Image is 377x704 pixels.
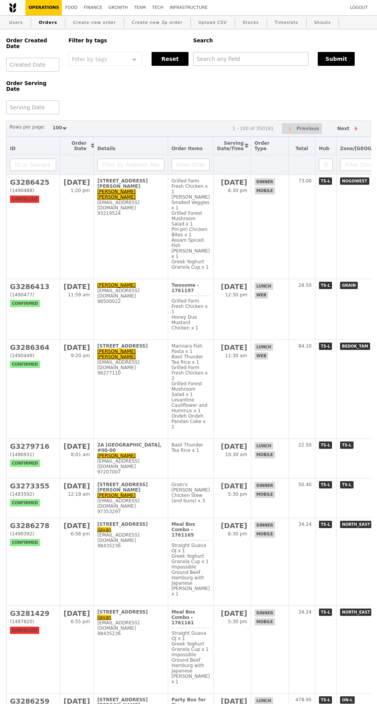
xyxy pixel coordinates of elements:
a: Jiayan [97,615,111,620]
b: Meal Box Combo - 1761161 [172,609,195,625]
span: confirmed [10,499,40,507]
span: ID [10,146,15,151]
h5: Order Serving Date [6,80,59,92]
span: 6:30 pm [228,188,247,193]
div: [EMAIL_ADDRESS][DOMAIN_NAME] [97,532,164,543]
div: [PERSON_NAME] Smoked Veggies x 1 [172,194,210,211]
img: Grain logo [9,3,16,13]
h2: G3273355 [10,482,56,490]
span: TS-L [319,609,332,616]
input: Search any field [193,52,309,66]
span: 8:01 am [71,452,90,457]
span: lunch [255,283,273,290]
span: 12:30 pm [225,292,247,298]
span: confirmed [10,460,40,467]
div: (1490477) [10,292,56,298]
div: [EMAIL_ADDRESS][DOMAIN_NAME] [97,498,164,509]
span: 34.24 [299,522,312,527]
a: Orders [36,16,60,30]
div: Marinara Fish Pasta x 1 [172,343,210,354]
span: Order Items [172,146,203,151]
div: 2A [GEOGRAPHIC_DATA], #00-00 [97,442,164,453]
a: [PERSON_NAME] [97,493,136,498]
input: Serving Date [6,100,59,114]
button: Previous [282,123,322,134]
h5: Search [193,38,371,43]
span: Impossible Ground Beef Hamburg with Japanese [PERSON_NAME] x 1 [172,564,210,597]
span: Previous [297,124,319,133]
div: 98500022 [97,299,164,304]
div: Grilled Forest Mushroom Salad x 1 [172,211,210,227]
span: mobile [255,491,275,498]
span: TS-L [319,177,332,185]
span: Straight Guava OJ x 1 [172,543,206,554]
input: Filter by Address, Name, Email, Mobile [97,159,164,171]
span: TS-L [340,481,354,488]
div: 97353297 [97,509,164,514]
a: Create new order [70,16,119,30]
a: Stocks [240,16,262,30]
h2: G3286425 [10,178,56,186]
h2: [DATE] [217,178,247,186]
div: Piri-piri Chicken Bites x 1 [172,227,210,237]
div: Assam Spiced Fish [PERSON_NAME] x 1 [172,237,210,259]
a: Upload CSV [195,16,230,30]
span: mobile [255,451,275,458]
a: Shouts [311,16,334,30]
span: confirmed [10,300,40,307]
span: 34.24 [299,609,312,615]
div: [STREET_ADDRESS] [97,343,164,349]
div: [EMAIL_ADDRESS][DOMAIN_NAME] [97,620,164,631]
span: ON-L [340,696,354,704]
span: TS-L [319,481,332,488]
span: dinner [255,482,275,489]
div: 98435236 [97,631,164,636]
span: GRAIN [340,282,358,289]
a: [PERSON_NAME] [PERSON_NAME] [97,189,136,200]
span: Details [97,146,115,151]
span: lunch [255,442,273,450]
a: Create new 3p order [129,16,186,30]
div: Grain's [PERSON_NAME] Chicken Stew (and buns) x 3 [172,482,210,503]
h2: [DATE] [63,522,90,530]
span: Straight Guava OJ x 1 [172,630,206,641]
span: NOGOWEST [340,177,369,185]
button: Next [330,123,367,134]
span: 6:55 pm [71,619,90,624]
h2: G3281429 [10,609,56,617]
div: [STREET_ADDRESS] [97,609,164,615]
div: Basil Thunder Tea Rice x 1 [172,442,210,453]
span: Filter by tags [72,55,107,62]
span: 28.50 [299,283,312,288]
input: Created Date [6,58,59,72]
span: TS-L [319,696,332,704]
h2: [DATE] [63,482,90,490]
h5: Filter by tags [68,38,184,43]
h2: G3279716 [10,442,56,450]
span: BEDOK_TAM [340,343,370,350]
b: Meal Box Combo - 1761165 [172,522,195,538]
span: 5:30 pm [228,492,247,497]
span: 6:30 pm [228,531,247,537]
a: Jiayan [97,527,111,532]
h2: [DATE] [217,609,247,617]
span: cancelled [10,627,39,634]
div: Levantine Cauliflower and Hummus x 1 [172,397,210,413]
div: (1490449) [10,353,56,358]
span: Honey Duo Mustard Chicken x 1 [172,314,199,331]
input: Filter Hub [319,159,333,171]
span: 22.50 [299,442,312,448]
span: web [255,291,268,299]
div: [EMAIL_ADDRESS][DOMAIN_NAME] [97,288,164,299]
span: 84.10 [299,343,312,349]
span: Impossible Ground Beef Hamburg with Japanese [PERSON_NAME] x 1 [172,652,210,684]
h2: [DATE] [63,343,90,351]
span: NORTH_EAST [340,609,372,616]
div: 96277110 [97,370,164,376]
span: Order Type [255,140,270,151]
div: (1486931) [10,452,56,457]
span: 50.40 [299,482,312,487]
span: 12:19 am [68,492,90,497]
div: Basil Thunder Tea Rice x 1 [172,354,210,365]
div: (1487820) [10,619,56,624]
